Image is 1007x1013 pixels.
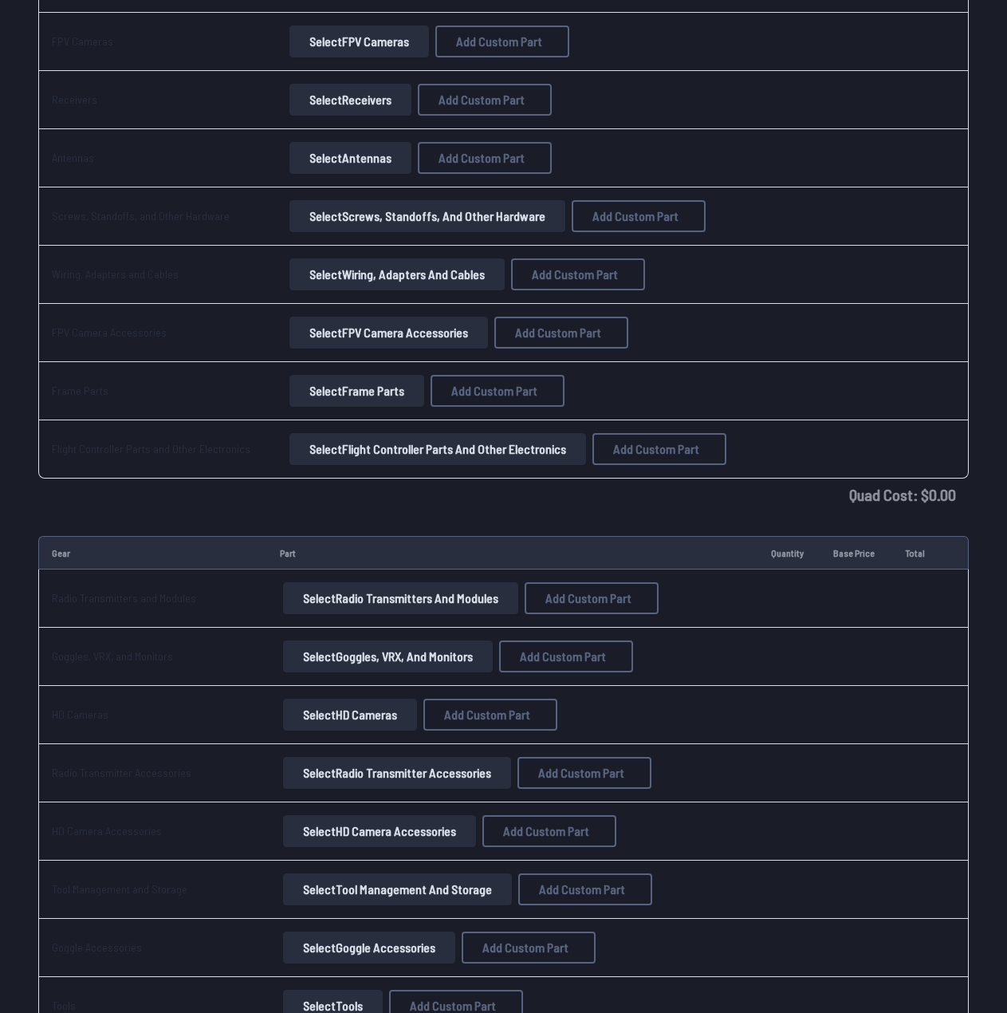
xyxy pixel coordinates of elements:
a: SelectGoggle Accessories [280,932,458,964]
a: Screws, Standoffs, and Other Hardware [52,209,230,223]
span: Add Custom Part [545,592,631,605]
td: Quantity [758,536,820,570]
button: SelectFPV Camera Accessories [289,317,488,349]
a: SelectReceivers [286,84,415,116]
a: SelectFlight Controller Parts and Other Electronics [286,433,589,465]
button: SelectTool Management and Storage [283,873,512,905]
span: Add Custom Part [538,767,624,779]
a: HD Cameras [52,708,108,721]
button: SelectRadio Transmitters and Modules [283,582,518,614]
a: SelectHD Camera Accessories [280,815,479,847]
a: Tool Management and Storage [52,882,187,896]
button: Add Custom Part [494,317,628,349]
a: SelectHD Cameras [280,699,420,731]
button: Add Custom Part [511,258,645,290]
button: Add Custom Part [418,142,552,174]
button: Add Custom Part [462,932,596,964]
button: SelectRadio Transmitter Accessories [283,757,511,789]
a: Goggles, VRX, and Monitors [52,649,173,663]
a: Radio Transmitters and Modules [52,591,196,605]
button: Add Custom Part [435,26,569,57]
button: Add Custom Part [518,873,652,905]
button: SelectWiring, Adapters and Cables [289,258,505,290]
a: Radio Transmitter Accessories [52,766,191,779]
a: FPV Cameras [52,34,113,48]
span: Add Custom Part [482,941,568,954]
button: SelectScrews, Standoffs, and Other Hardware [289,200,565,232]
button: SelectFPV Cameras [289,26,429,57]
td: Gear [38,536,267,570]
a: SelectFPV Camera Accessories [286,317,491,349]
a: SelectAntennas [286,142,415,174]
button: SelectGoggle Accessories [283,932,455,964]
button: SelectFlight Controller Parts and Other Electronics [289,433,586,465]
span: Add Custom Part [592,210,679,223]
a: Flight Controller Parts and Other Electronics [52,442,250,455]
button: SelectHD Camera Accessories [283,815,476,847]
a: Wiring, Adapters and Cables [52,267,179,281]
a: SelectWiring, Adapters and Cables [286,258,508,290]
span: Add Custom Part [539,883,625,896]
span: Add Custom Part [451,384,537,397]
span: Add Custom Part [520,650,606,663]
span: Add Custom Part [439,152,525,164]
span: Add Custom Part [515,326,601,339]
td: Base Price [820,536,892,570]
button: SelectAntennas [289,142,411,174]
a: SelectFrame Parts [286,375,427,407]
a: SelectFPV Cameras [286,26,432,57]
button: Add Custom Part [572,200,706,232]
td: Part [267,536,758,570]
a: Antennas [52,151,94,164]
a: SelectScrews, Standoffs, and Other Hardware [286,200,568,232]
span: Add Custom Part [410,999,496,1012]
span: Add Custom Part [439,93,525,106]
button: Add Custom Part [418,84,552,116]
span: Add Custom Part [444,708,530,721]
button: SelectGoggles, VRX, and Monitors [283,641,493,672]
span: Add Custom Part [532,268,618,281]
a: SelectGoggles, VRX, and Monitors [280,641,496,672]
button: Add Custom Part [499,641,633,672]
a: FPV Camera Accessories [52,325,167,339]
td: Quad Cost: $ 0.00 [38,479,969,510]
a: SelectRadio Transmitter Accessories [280,757,514,789]
button: Add Custom Part [482,815,616,847]
a: Goggle Accessories [52,940,142,954]
span: Add Custom Part [613,443,699,455]
button: Add Custom Part [423,699,557,731]
button: Add Custom Part [517,757,651,789]
button: Add Custom Part [592,433,726,465]
span: Add Custom Part [456,35,542,48]
button: SelectHD Cameras [283,699,417,731]
button: Add Custom Part [431,375,564,407]
td: Total [892,536,941,570]
a: SelectRadio Transmitters and Modules [280,582,521,614]
span: Add Custom Part [503,825,589,838]
button: SelectFrame Parts [289,375,424,407]
button: SelectReceivers [289,84,411,116]
a: Tools [52,999,76,1012]
button: Add Custom Part [525,582,659,614]
a: HD Camera Accessories [52,824,162,838]
a: SelectTool Management and Storage [280,873,515,905]
a: Receivers [52,93,97,106]
a: Frame Parts [52,384,108,397]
